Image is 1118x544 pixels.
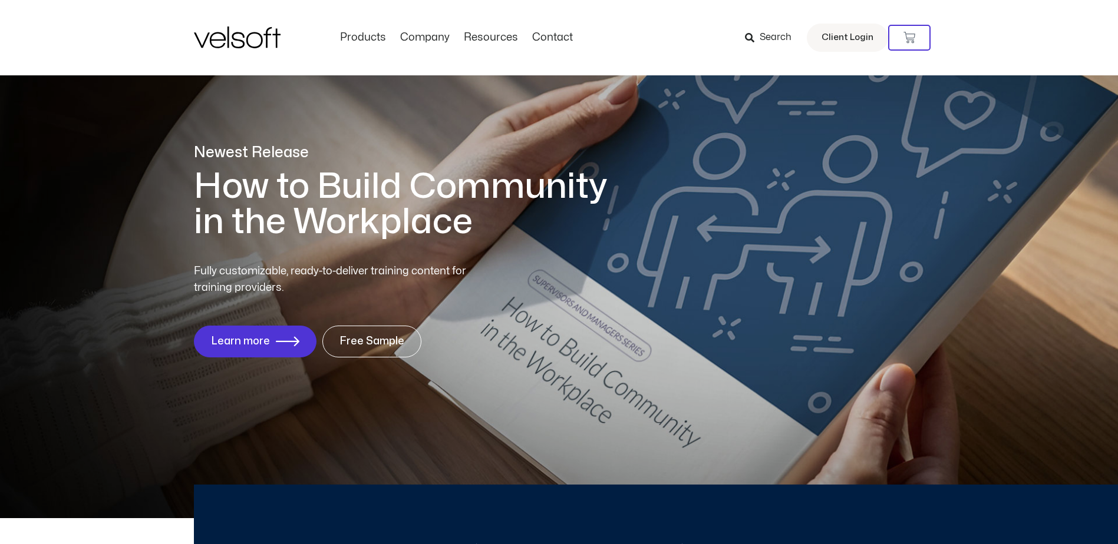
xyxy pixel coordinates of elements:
[333,31,393,44] a: ProductsMenu Toggle
[194,26,281,48] img: Velsoft Training Materials
[807,24,888,52] a: Client Login
[194,263,487,296] p: Fully customizable, ready-to-deliver training content for training providers.
[339,336,404,347] span: Free Sample
[333,31,580,44] nav: Menu
[194,169,624,240] h1: How to Build Community in the Workplace
[194,326,316,357] a: Learn more
[822,30,873,45] span: Client Login
[322,326,421,357] a: Free Sample
[457,31,525,44] a: ResourcesMenu Toggle
[194,142,624,163] p: Newest Release
[211,336,270,347] span: Learn more
[393,31,457,44] a: CompanyMenu Toggle
[760,30,791,45] span: Search
[525,31,580,44] a: ContactMenu Toggle
[745,28,800,48] a: Search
